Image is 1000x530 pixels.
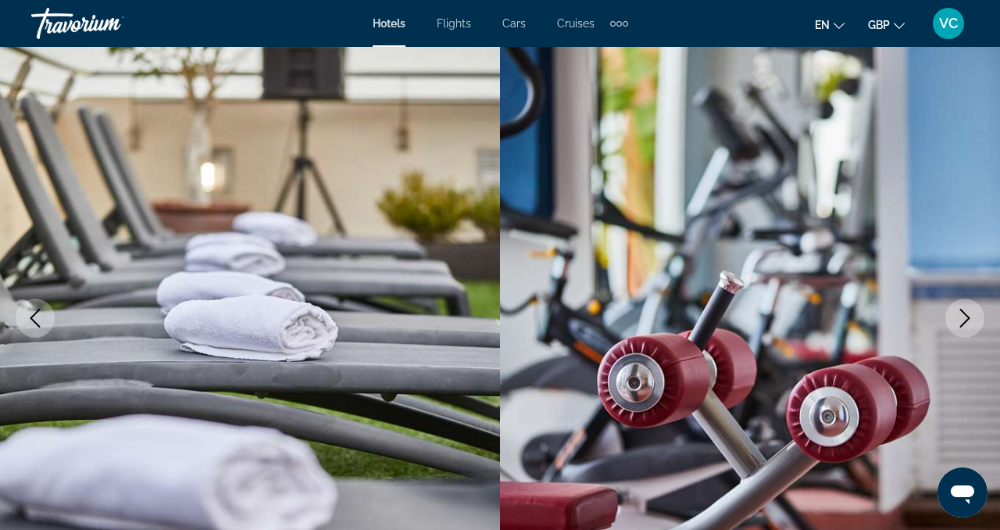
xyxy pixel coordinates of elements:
button: User Menu [928,7,969,40]
span: GBP [868,19,890,31]
span: en [815,19,830,31]
button: Next image [945,299,984,338]
a: Hotels [373,17,405,30]
a: Flights [437,17,471,30]
iframe: Button to launch messaging window [937,467,987,517]
button: Change language [815,13,845,36]
a: Cars [502,17,526,30]
span: VC [939,16,958,31]
a: Cruises [557,17,595,30]
a: Travorium [31,3,187,44]
button: Extra navigation items [610,11,628,36]
button: Change currency [868,13,905,36]
button: Previous image [16,299,55,338]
